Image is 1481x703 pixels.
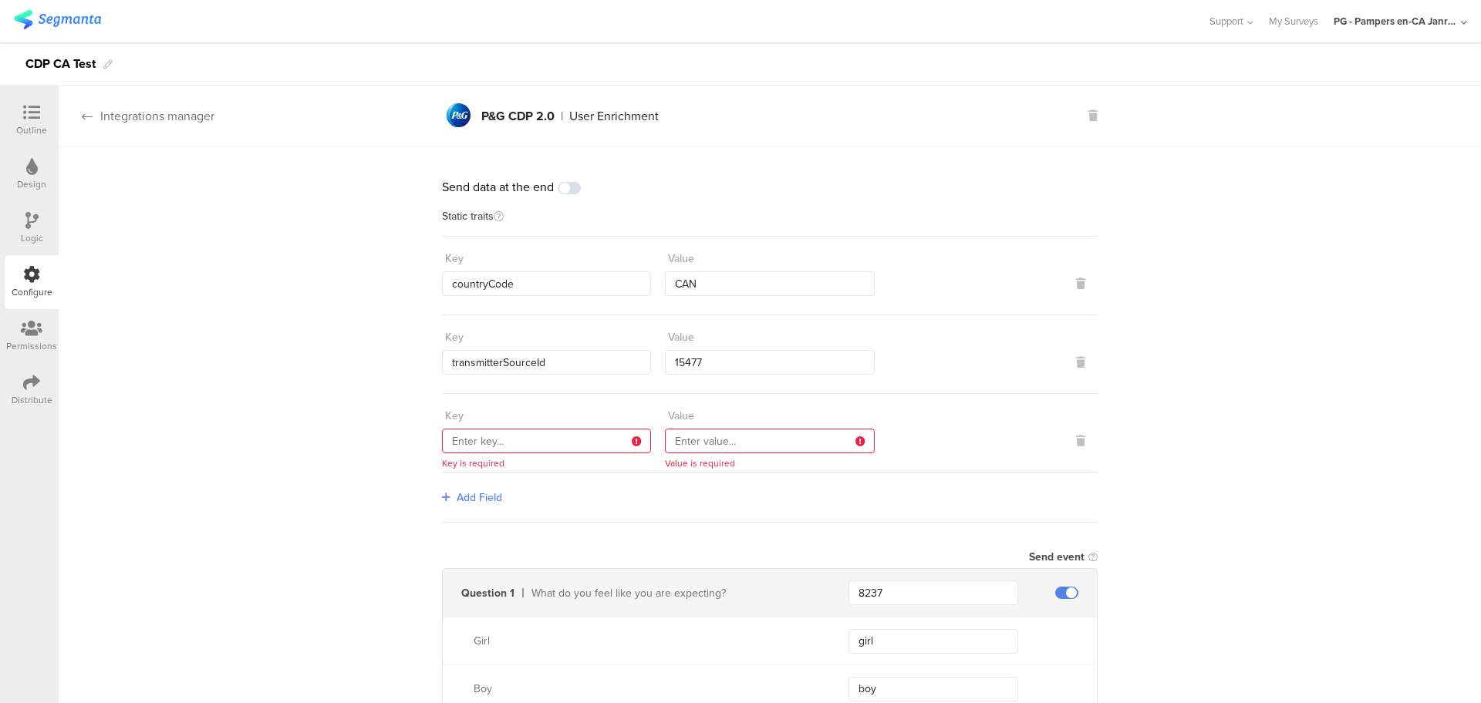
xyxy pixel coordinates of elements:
[665,271,874,296] input: Enter value...
[474,681,811,697] div: Boy
[531,585,811,601] div: What do you feel like you are expecting?
[665,429,874,453] input: Enter value...
[6,339,57,353] div: Permissions
[848,629,1018,654] input: Enter a value...
[12,285,52,299] div: Configure
[457,489,502,506] span: Add Field
[668,408,694,424] div: Value
[442,456,504,470] div: Key is required
[445,329,464,345] div: Key
[848,677,1018,701] input: Enter a value...
[17,177,46,191] div: Design
[445,251,464,267] div: Key
[12,393,52,407] div: Distribute
[668,329,694,345] div: Value
[848,580,1018,605] input: Enter a key...
[1334,14,1457,29] div: PG - Pampers en-CA Janrain
[1029,549,1085,565] div: Send event
[445,408,464,424] div: Key
[1209,14,1243,29] span: Support
[668,251,694,267] div: Value
[442,178,1098,196] div: Send data at the end
[481,110,555,123] div: P&G CDP 2.0
[59,107,214,125] div: Integrations manager
[25,52,96,76] div: CDP CA Test
[561,110,563,123] div: |
[21,231,43,245] div: Logic
[665,456,735,470] div: Value is required
[442,350,651,375] input: Enter key...
[461,585,514,601] div: Question 1
[665,350,874,375] input: Enter value...
[442,211,1098,237] div: Static traits
[14,10,101,29] img: segmanta logo
[474,633,811,649] div: Girl
[16,123,47,137] div: Outline
[442,271,651,296] input: Enter key...
[442,429,651,453] input: Enter key...
[569,110,659,123] div: User Enrichment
